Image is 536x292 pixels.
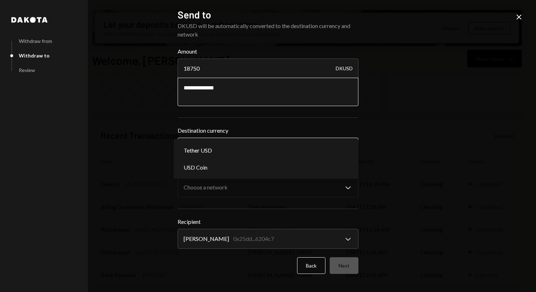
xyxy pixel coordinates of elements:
div: Review [19,67,35,73]
button: Destination currency [178,138,358,158]
label: Recipient [178,217,358,226]
div: DKUSD [336,59,353,78]
label: Amount [178,47,358,56]
button: Recipient [178,229,358,249]
button: Destination network [178,177,358,197]
label: Destination currency [178,126,358,135]
span: USD Coin [184,163,207,172]
div: DKUSD will be automatically converted to the destination currency and network [178,22,358,39]
div: 0x25dd...6204c7 [233,235,274,243]
div: Withdraw from [19,38,52,44]
span: Tether USD [184,146,212,155]
div: Withdraw to [19,53,50,59]
input: Enter amount [178,59,358,78]
h2: Send to [178,8,358,22]
button: Back [297,257,325,274]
